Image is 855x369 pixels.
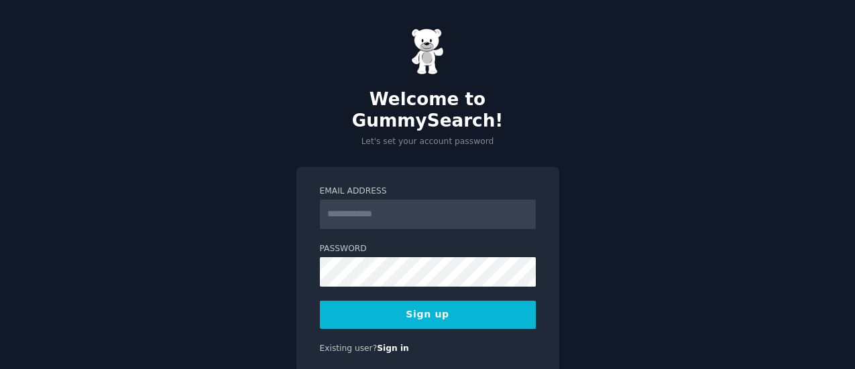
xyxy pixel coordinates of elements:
button: Sign up [320,301,536,329]
img: Gummy Bear [411,28,445,75]
label: Password [320,243,536,255]
span: Existing user? [320,344,378,353]
h2: Welcome to GummySearch! [296,89,559,131]
a: Sign in [377,344,409,353]
label: Email Address [320,186,536,198]
p: Let's set your account password [296,136,559,148]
